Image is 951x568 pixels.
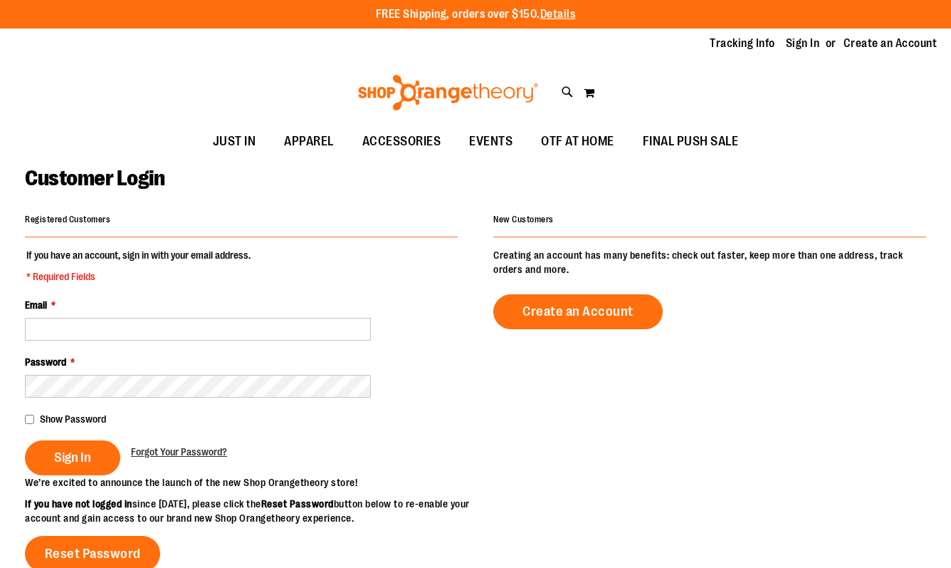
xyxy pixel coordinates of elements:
[527,125,629,158] a: OTF AT HOME
[261,498,334,510] strong: Reset Password
[493,248,926,277] p: Creating an account has many benefits: check out faster, keep more than one address, track orders...
[25,166,164,190] span: Customer Login
[786,36,820,51] a: Sign In
[54,450,91,465] span: Sign In
[25,498,132,510] strong: If you have not logged in
[844,36,937,51] a: Create an Account
[493,294,663,329] a: Create an Account
[362,125,441,158] span: ACCESSORIES
[348,125,456,158] a: ACCESSORIES
[25,248,252,284] legend: If you have an account, sign in with your email address.
[540,8,576,21] a: Details
[25,356,66,368] span: Password
[455,125,527,158] a: EVENTS
[213,125,256,158] span: JUST IN
[710,36,775,51] a: Tracking Info
[541,125,614,158] span: OTF AT HOME
[270,125,348,158] a: APPAREL
[131,445,227,459] a: Forgot Your Password?
[40,413,106,425] span: Show Password
[493,215,554,224] strong: New Customers
[25,497,475,525] p: since [DATE], please click the button below to re-enable your account and gain access to our bran...
[522,304,634,319] span: Create an Account
[356,75,540,110] img: Shop Orangetheory
[45,546,141,562] span: Reset Password
[199,125,270,158] a: JUST IN
[25,440,120,475] button: Sign In
[469,125,513,158] span: EVENTS
[284,125,334,158] span: APPAREL
[131,446,227,458] span: Forgot Your Password?
[25,215,110,224] strong: Registered Customers
[643,125,739,158] span: FINAL PUSH SALE
[376,6,576,23] p: FREE Shipping, orders over $150.
[26,269,251,284] span: * Required Fields
[25,299,47,311] span: Email
[25,475,475,490] p: We’re excited to announce the launch of the new Shop Orangetheory store!
[629,125,753,158] a: FINAL PUSH SALE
